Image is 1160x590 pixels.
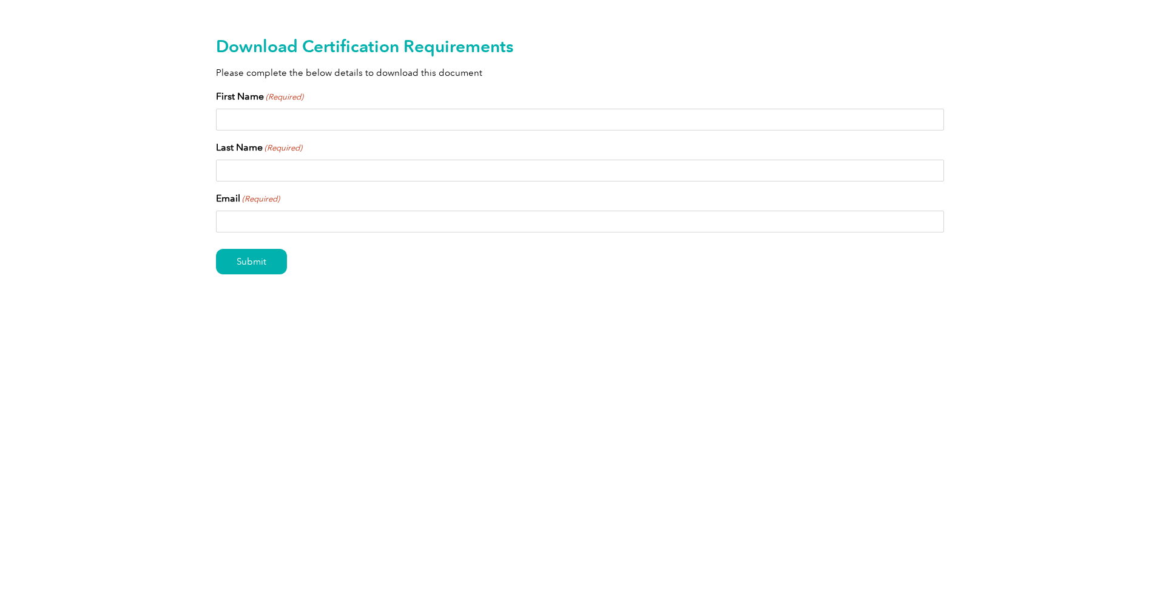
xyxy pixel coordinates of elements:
span: (Required) [241,193,280,205]
label: Email [216,191,280,206]
input: Submit [216,249,287,274]
label: Last Name [216,140,302,155]
h2: Download Certification Requirements [216,36,944,56]
p: Please complete the below details to download this document [216,66,944,80]
label: First Name [216,89,303,104]
span: (Required) [264,142,303,154]
span: (Required) [265,91,304,103]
